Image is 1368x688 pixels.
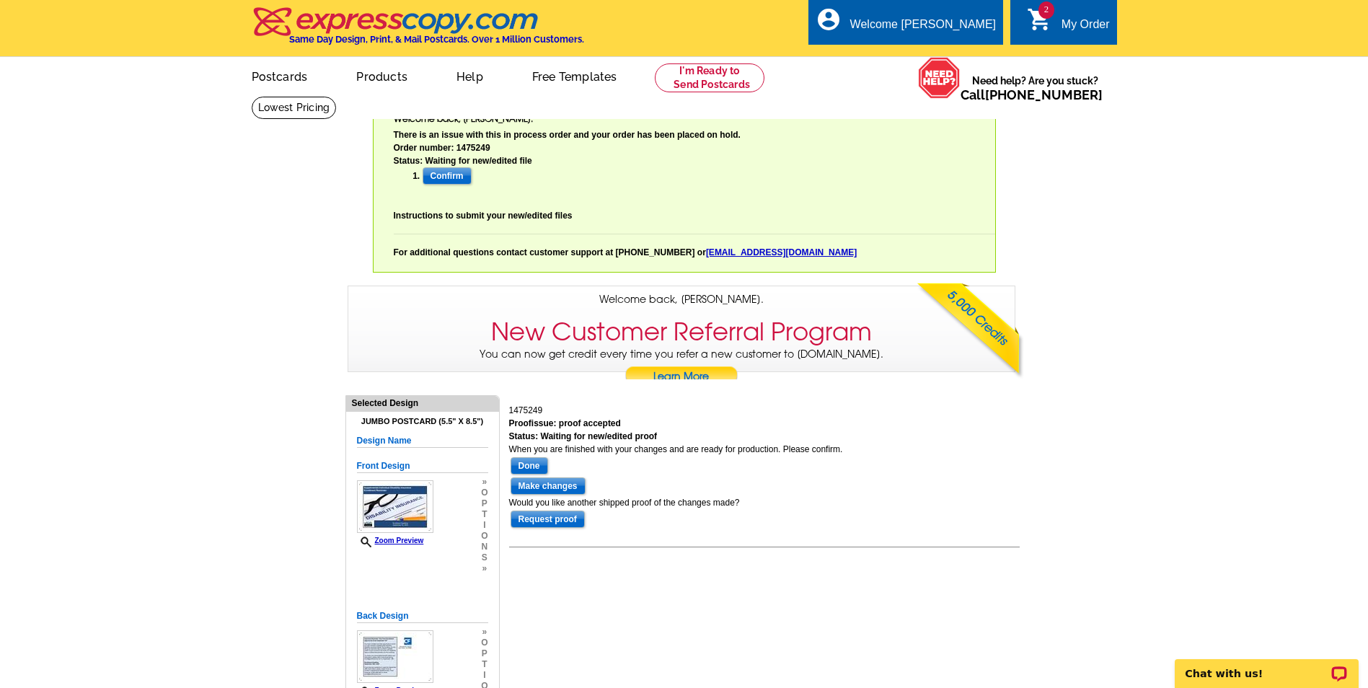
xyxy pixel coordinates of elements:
span: t [481,659,487,670]
input: Make changes [511,477,586,495]
a: [EMAIL_ADDRESS][DOMAIN_NAME] [706,247,857,257]
a: Postcards [229,58,331,92]
div: My Order [1062,18,1110,38]
h4: Same Day Design, Print, & Mail Postcards. Over 1 Million Customers. [289,34,584,45]
div: 1475249 When you are finished with your changes and are ready for production. Please confirm. Wou... [506,387,1023,568]
p: You can now get credit every time you refer a new customer to [DOMAIN_NAME]. [348,347,1015,388]
a: Learn More [625,366,738,388]
h5: Back Design [357,609,488,623]
span: Welcome back, [PERSON_NAME]. [599,292,764,307]
span: 2 [1038,1,1054,19]
span: o [481,638,487,648]
b: Status [394,156,420,166]
input: Request proof [511,511,585,528]
h4: Jumbo Postcard (5.5" x 8.5") [357,417,488,426]
span: Welcome back, [PERSON_NAME]. [394,113,533,125]
h5: Design Name [357,434,488,448]
a: Products [333,58,431,92]
span: o [481,488,487,498]
span: » [481,563,487,574]
span: i [481,670,487,681]
i: shopping_cart [1027,6,1053,32]
span: Need help? Are you stuck? [961,74,1110,102]
span: t [481,509,487,520]
div: Welcome [PERSON_NAME] [850,18,996,38]
img: small-thumb.jpg [357,480,433,533]
a: Free Templates [509,58,640,92]
span: i [481,520,487,531]
iframe: LiveChat chat widget [1165,643,1368,688]
span: » [481,477,487,488]
div: There is an issue with this in process order and your order has been placed on hold. Order number... [394,128,995,259]
img: help [918,57,961,99]
span: » [481,627,487,638]
input: Confirm [423,167,472,185]
a: Help [433,58,506,92]
span: p [481,498,487,509]
div: Selected Design [346,396,499,410]
span: o [481,531,487,542]
a: Same Day Design, Print, & Mail Postcards. Over 1 Million Customers. [252,17,584,45]
h5: Front Design [357,459,488,473]
a: 2 shopping_cart My Order [1027,16,1110,34]
span: Call [961,87,1103,102]
b: Proof [509,418,531,428]
span: p [481,648,487,659]
i: account_circle [816,6,842,32]
span: s [481,552,487,563]
img: small-thumb.jpg [357,630,433,683]
a: [PHONE_NUMBER] [985,87,1103,102]
h3: New Customer Referral Program [491,317,872,347]
div: issue: proof accepted Status: Waiting for new/edited proof [509,417,1020,443]
span: n [481,542,487,552]
input: Done [511,457,548,475]
a: Zoom Preview [357,537,424,544]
